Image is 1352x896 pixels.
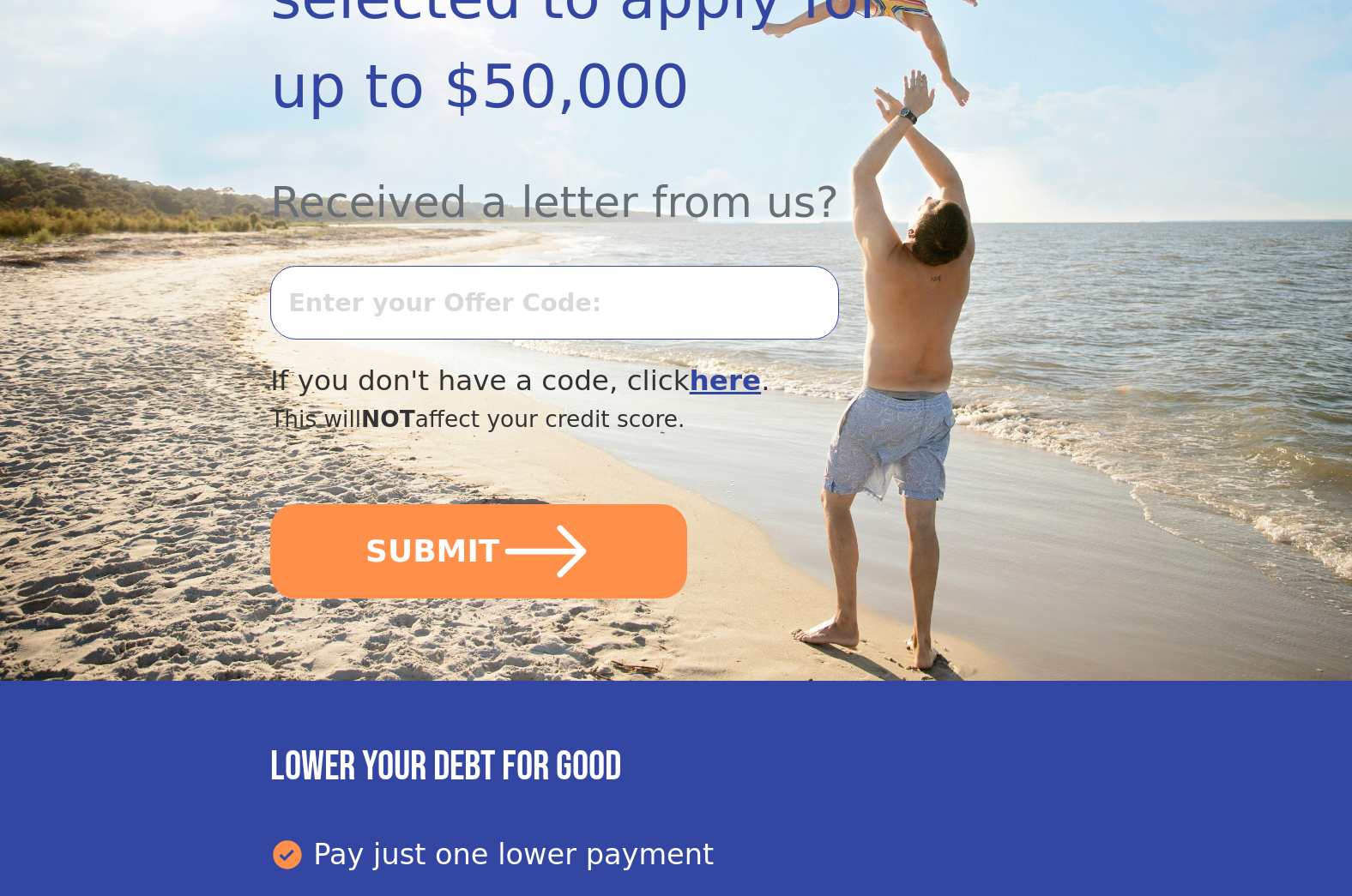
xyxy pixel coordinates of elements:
[270,743,1082,792] h3: Lower your debt for good
[270,833,1082,876] div: Pay just one lower payment
[270,402,960,436] div: This will affect your credit score.
[270,131,960,235] div: Received a letter from us?
[270,266,838,340] input: Enter your Offer Code:
[270,360,960,402] div: If you don't have a code, click .
[690,364,762,397] a: here
[270,504,687,598] button: SUBMIT
[361,406,415,432] span: NOT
